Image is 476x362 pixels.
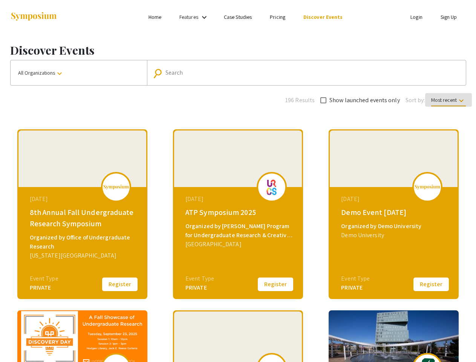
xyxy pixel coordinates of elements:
button: All Organizations [11,60,147,85]
span: Sort by: [406,96,425,105]
div: Event Type [30,274,58,283]
mat-icon: keyboard_arrow_down [55,69,64,78]
span: All Organizations [18,69,64,76]
a: Sign Up [441,14,457,20]
div: Event Type [185,274,214,283]
div: PRIVATE [30,283,58,292]
img: logo_v2.png [414,184,441,190]
div: PRIVATE [341,283,370,292]
mat-icon: Expand Features list [200,13,209,22]
div: Demo University [341,231,448,240]
div: Event Type [341,274,370,283]
div: [DATE] [185,195,292,204]
div: [GEOGRAPHIC_DATA] [185,240,292,249]
a: Discover Events [303,14,343,20]
button: Register [257,276,294,292]
div: Demo Event [DATE] [341,207,448,218]
button: Most recent [425,93,472,107]
div: Organized by Demo University [341,222,448,231]
mat-icon: Search [154,67,165,80]
div: [DATE] [341,195,448,204]
span: 196 Results [285,96,315,105]
img: atp2025_eventLogo_56bb79_.png [260,177,283,196]
a: Pricing [270,14,285,20]
a: Features [179,14,198,20]
a: Login [410,14,422,20]
div: PRIVATE [185,283,214,292]
span: Show launched events only [329,96,400,105]
button: Register [412,276,450,292]
h1: Discover Events [10,43,466,57]
iframe: Chat [6,328,32,356]
div: 8th Annual Fall Undergraduate Research Symposium [30,207,137,229]
a: Case Studies [224,14,252,20]
img: logo_v2.png [103,184,129,190]
mat-icon: keyboard_arrow_down [457,96,466,105]
span: Most recent [431,97,466,106]
div: [DATE] [30,195,137,204]
button: Register [101,276,139,292]
div: Organized by [PERSON_NAME] Program for Undergraduate Research & Creative Scholarship [185,222,292,240]
div: ATP Symposium 2025 [185,207,292,218]
div: [US_STATE][GEOGRAPHIC_DATA] [30,251,137,260]
div: Organized by Office of Undergraduate Research [30,233,137,251]
a: Home [148,14,161,20]
img: Symposium by ForagerOne [10,12,57,22]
